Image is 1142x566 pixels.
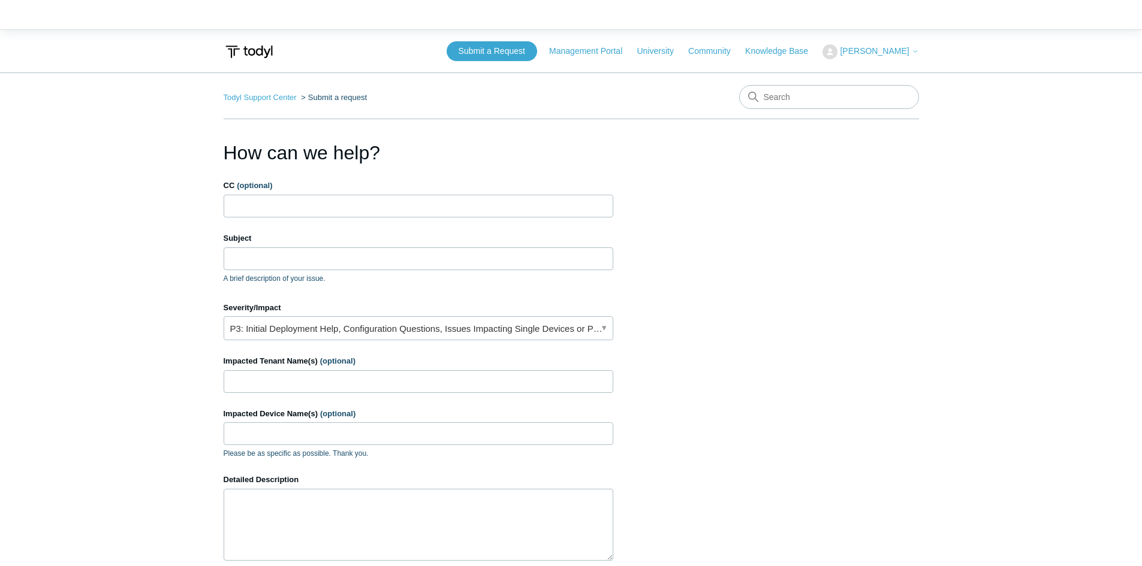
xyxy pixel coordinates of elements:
input: Search [739,85,919,109]
a: Todyl Support Center [224,93,297,102]
label: Severity/Impact [224,302,613,314]
span: [PERSON_NAME] [840,46,909,56]
a: P3: Initial Deployment Help, Configuration Questions, Issues Impacting Single Devices or Past Out... [224,316,613,340]
a: Management Portal [549,45,634,57]
a: Knowledge Base [745,45,820,57]
span: (optional) [320,356,355,365]
a: University [637,45,685,57]
label: Impacted Device Name(s) [224,408,613,420]
h1: How can we help? [224,138,613,167]
label: Detailed Description [224,474,613,486]
label: Subject [224,232,613,244]
a: Community [688,45,743,57]
label: CC [224,180,613,192]
p: A brief description of your issue. [224,273,613,284]
li: Todyl Support Center [224,93,299,102]
span: (optional) [237,181,272,190]
li: Submit a request [299,93,367,102]
p: Please be as specific as possible. Thank you. [224,448,613,459]
a: Submit a Request [447,41,537,61]
span: (optional) [320,409,355,418]
label: Impacted Tenant Name(s) [224,355,613,367]
button: [PERSON_NAME] [822,44,918,59]
img: Todyl Support Center Help Center home page [224,41,275,63]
